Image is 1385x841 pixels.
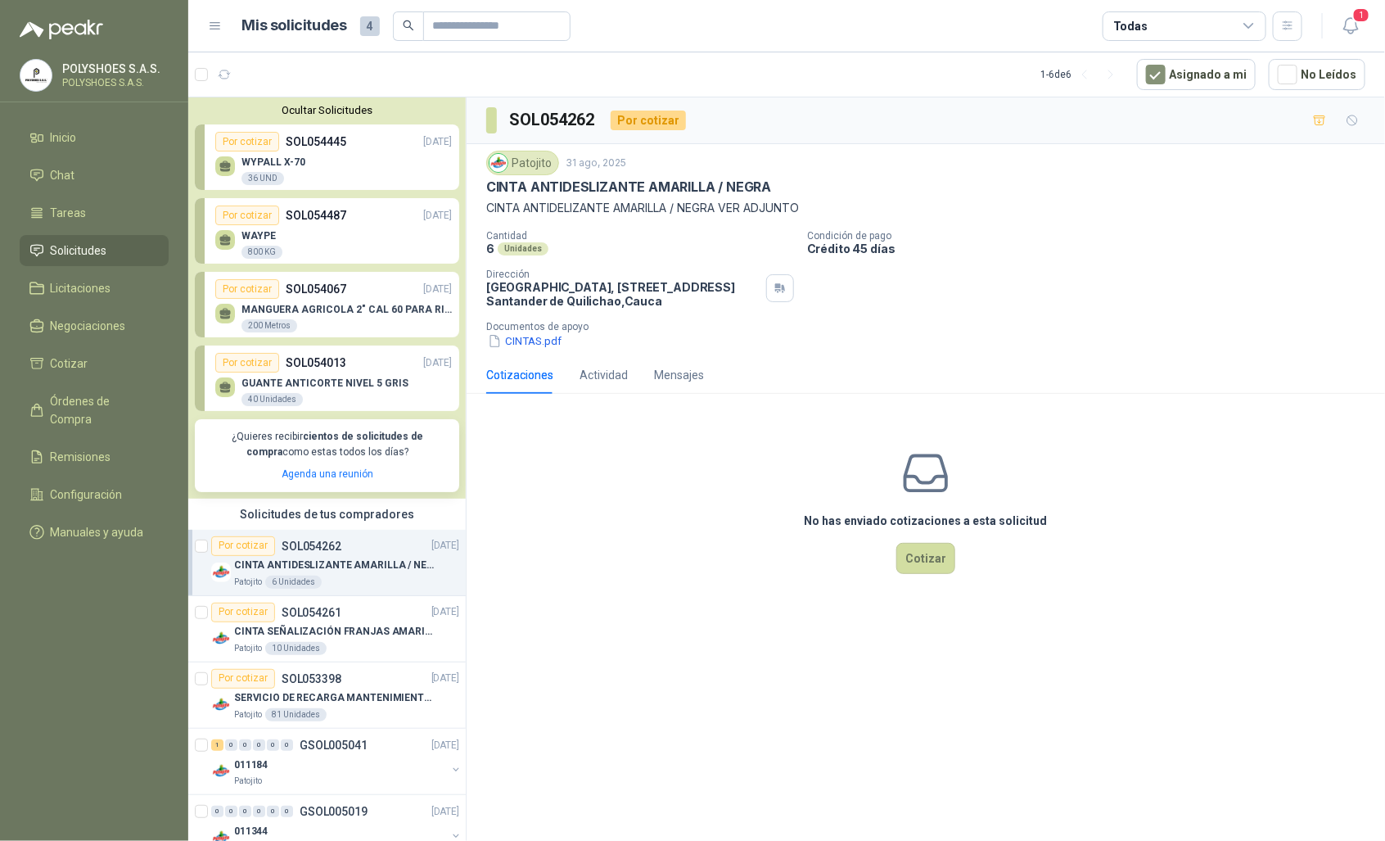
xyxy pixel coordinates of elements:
a: Inicio [20,122,169,153]
a: Por cotizarSOL054013[DATE] GUANTE ANTICORTE NIVEL 5 GRIS40 Unidades [195,346,459,411]
div: Patojito [486,151,559,175]
div: 0 [281,806,293,817]
p: Cantidad [486,230,794,242]
a: Chat [20,160,169,191]
button: Ocultar Solicitudes [195,104,459,116]
span: Chat [51,166,75,184]
div: 0 [225,806,237,817]
span: Tareas [51,204,87,222]
p: POLYSHOES S.A.S. [62,78,165,88]
div: 0 [253,739,265,751]
div: Ocultar SolicitudesPor cotizarSOL054445[DATE] WYPALL X-7036 UNDPor cotizarSOL054487[DATE] WAYPE80... [188,97,466,499]
div: 0 [239,806,251,817]
p: [DATE] [431,737,459,753]
p: WAYPE [241,230,282,242]
a: Por cotizarSOL054262[DATE] Company LogoCINTA ANTIDESLIZANTE AMARILLA / NEGRAPatojito6 Unidades [188,530,466,596]
div: 0 [281,739,293,751]
img: Company Logo [489,154,508,172]
p: SERVICIO DE RECARGA MANTENIMIENTO Y PRESTAMOS DE EXTINTORES [234,690,438,706]
img: Company Logo [211,695,231,715]
span: Licitaciones [51,279,111,297]
a: 1 0 0 0 0 0 GSOL005041[DATE] Company Logo011184Patojito [211,735,462,788]
button: Asignado a mi [1137,59,1256,90]
div: 0 [267,739,279,751]
a: Cotizar [20,348,169,379]
p: Dirección [486,269,760,280]
p: GSOL005019 [300,806,368,817]
p: Patojito [234,708,262,721]
span: 4 [360,16,380,36]
a: Licitaciones [20,273,169,304]
div: Por cotizar [215,206,279,225]
img: Company Logo [211,629,231,649]
div: 10 Unidades [265,642,327,655]
button: CINTAS.pdf [486,332,563,350]
div: Por cotizar [215,353,279,373]
img: Company Logo [211,762,231,781]
p: Condición de pago [807,230,1378,242]
button: Cotizar [896,543,955,574]
p: 6 [486,242,494,255]
div: 800 KG [241,246,282,259]
div: Por cotizar [611,111,686,130]
span: Manuales y ayuda [51,523,144,541]
span: 1 [1352,7,1370,23]
div: 81 Unidades [265,708,327,721]
a: Por cotizarSOL054067[DATE] MANGUERA AGRICOLA 2" CAL 60 PARA RIEGO200 Metros [195,272,459,337]
span: Solicitudes [51,242,107,260]
p: SOL053398 [282,673,341,685]
div: 200 Metros [241,319,297,332]
p: SOL054445 [286,133,346,151]
img: Logo peakr [20,20,103,39]
p: ¿Quieres recibir como estas todos los días? [205,429,449,460]
p: [DATE] [431,803,459,819]
h3: SOL054262 [510,107,598,133]
p: CINTA ANTIDESLIZANTE AMARILLA / NEGRA [486,179,771,196]
a: Órdenes de Compra [20,386,169,435]
div: Por cotizar [215,132,279,151]
button: 1 [1336,11,1365,41]
p: SOL054262 [282,540,341,552]
span: Negociaciones [51,317,126,335]
div: 1 [211,739,223,751]
p: [DATE] [423,355,452,371]
div: 36 UND [241,172,284,185]
div: Solicitudes de tus compradores [188,499,466,530]
p: CINTA SEÑALIZACIÓN FRANJAS AMARILLAS NEGRA [234,624,438,640]
p: CINTA ANTIDESLIZANTE AMARILLA / NEGRA [234,558,438,573]
div: Actividad [580,366,628,384]
a: Remisiones [20,441,169,472]
button: No Leídos [1269,59,1365,90]
a: Solicitudes [20,235,169,266]
p: Patojito [234,642,262,655]
p: POLYSHOES S.A.S. [62,63,165,75]
div: Unidades [498,242,548,255]
a: Manuales y ayuda [20,517,169,548]
div: Por cotizar [211,669,275,689]
span: search [403,20,414,31]
p: Crédito 45 días [807,242,1378,255]
p: MANGUERA AGRICOLA 2" CAL 60 PARA RIEGO [241,304,452,315]
a: Por cotizarSOL054445[DATE] WYPALL X-7036 UND [195,124,459,190]
p: SOL054013 [286,354,346,372]
p: GUANTE ANTICORTE NIVEL 5 GRIS [241,378,408,389]
div: Cotizaciones [486,366,553,384]
div: Por cotizar [211,603,275,622]
p: [DATE] [431,671,459,686]
p: SOL054067 [286,280,346,298]
div: 0 [267,806,279,817]
a: Tareas [20,197,169,228]
img: Company Logo [211,563,231,582]
div: 1 - 6 de 6 [1040,61,1124,88]
p: [DATE] [423,282,452,297]
span: Remisiones [51,448,111,466]
div: 0 [211,806,223,817]
p: [DATE] [423,208,452,224]
p: SOL054261 [282,607,341,618]
a: Negociaciones [20,310,169,341]
span: Inicio [51,129,77,147]
img: Company Logo [20,60,52,91]
p: SOL054487 [286,206,346,224]
p: 011344 [234,823,268,839]
p: 011184 [234,757,268,772]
